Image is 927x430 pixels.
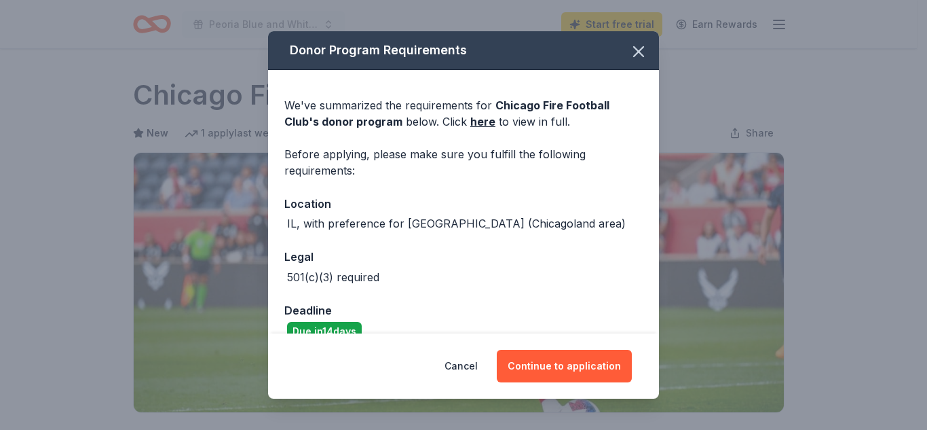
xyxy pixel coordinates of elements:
div: 501(c)(3) required [287,269,379,285]
button: Continue to application [497,350,632,382]
a: here [470,113,495,130]
div: We've summarized the requirements for below. Click to view in full. [284,97,643,130]
div: Donor Program Requirements [268,31,659,70]
div: Legal [284,248,643,266]
div: Location [284,195,643,213]
button: Cancel [444,350,478,382]
div: Before applying, please make sure you fulfill the following requirements: [284,146,643,179]
div: Deadline [284,302,643,319]
div: IL, with preference for [GEOGRAPHIC_DATA] (Chicagoland area) [287,215,626,232]
div: Due in 14 days [287,322,362,341]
